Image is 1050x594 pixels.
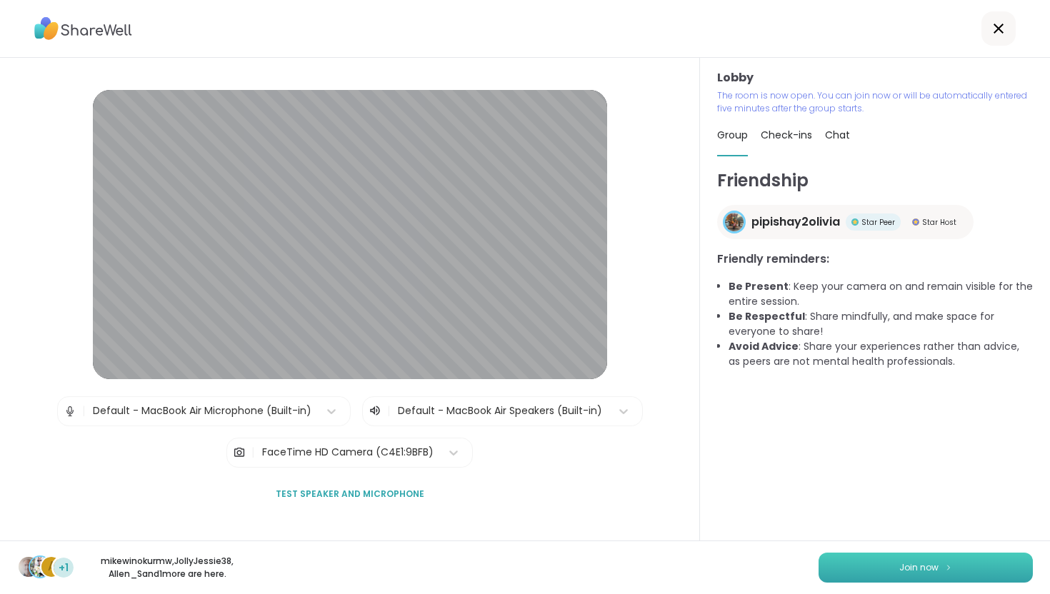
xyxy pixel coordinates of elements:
span: Chat [825,128,850,142]
img: Star Peer [851,218,859,226]
span: Test speaker and microphone [276,488,424,500]
li: : Keep your camera on and remain visible for the entire session. [729,279,1033,309]
span: Check-ins [761,128,812,142]
button: Test speaker and microphone [270,479,430,509]
span: Star Peer [861,217,895,228]
b: Be Respectful [729,309,805,323]
b: Avoid Advice [729,339,799,353]
span: Star Host [922,217,956,228]
span: pipishay2olivia [751,213,840,231]
img: JollyJessie38 [30,557,50,577]
h3: Lobby [717,69,1033,86]
img: Microphone [64,397,76,426]
span: +1 [59,560,69,575]
span: A [48,558,56,576]
button: Join now [819,553,1033,583]
h1: Friendship [717,168,1033,193]
span: | [387,403,391,420]
span: Group [717,128,748,142]
img: Star Host [912,218,919,226]
div: FaceTime HD Camera (C4E1:9BFB) [262,445,434,460]
p: mikewinokurmw , JollyJessie38 , Allen_S and 1 more are here. [87,555,247,580]
span: | [251,438,255,467]
a: pipishay2oliviapipishay2oliviaStar PeerStar PeerStar HostStar Host [717,205,974,239]
img: Camera [233,438,246,467]
span: Join now [899,561,939,574]
img: mikewinokurmw [19,557,39,577]
img: ShareWell Logomark [944,563,953,571]
li: : Share your experiences rather than advice, as peers are not mental health professionals. [729,339,1033,369]
img: pipishay2olivia [725,213,744,231]
span: | [82,397,86,426]
p: The room is now open. You can join now or will be automatically entered five minutes after the gr... [717,89,1033,115]
img: ShareWell Logo [34,12,132,45]
li: : Share mindfully, and make space for everyone to share! [729,309,1033,339]
h3: Friendly reminders: [717,251,1033,268]
div: Default - MacBook Air Microphone (Built-in) [93,403,311,418]
b: Be Present [729,279,789,293]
